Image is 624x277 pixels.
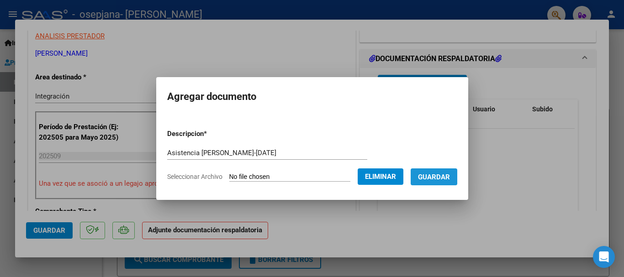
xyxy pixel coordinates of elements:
span: Eliminar [365,172,396,181]
div: Open Intercom Messenger [593,246,615,268]
button: Guardar [411,168,457,185]
span: Seleccionar Archivo [167,173,222,180]
span: Guardar [418,173,450,181]
p: Descripcion [167,129,254,139]
button: Eliminar [358,168,403,185]
h2: Agregar documento [167,88,457,105]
